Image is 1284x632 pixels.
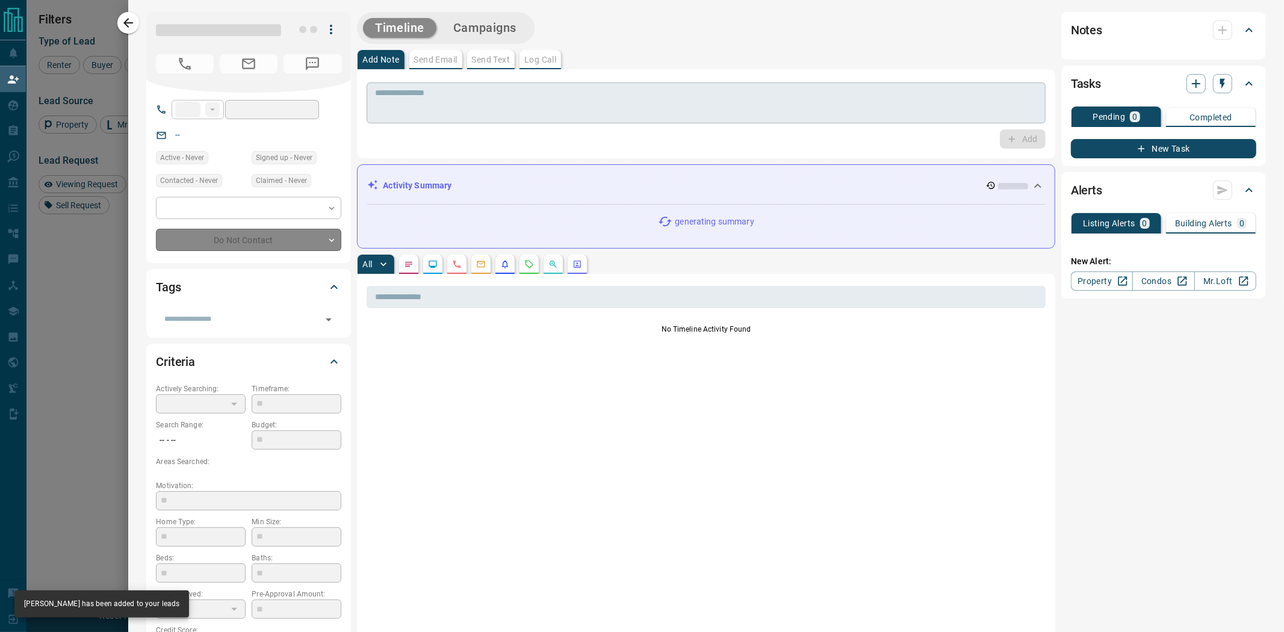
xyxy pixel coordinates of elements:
p: Areas Searched: [156,456,341,467]
span: No Number [156,54,214,73]
button: New Task [1071,139,1256,158]
span: Claimed - Never [256,175,307,187]
button: Open [320,311,337,328]
svg: Lead Browsing Activity [428,259,438,269]
p: Add Note [362,55,399,64]
p: Listing Alerts [1083,219,1135,228]
h2: Alerts [1071,181,1102,200]
div: Tasks [1071,69,1256,98]
svg: Calls [452,259,462,269]
p: generating summary [675,215,754,228]
div: Activity Summary [367,175,1045,197]
p: 0 [1239,219,1244,228]
div: Criteria [156,347,341,376]
p: Beds: [156,553,246,563]
span: No Number [284,54,341,73]
p: 0 [1143,219,1147,228]
a: Mr.Loft [1194,271,1256,291]
p: Baths: [252,553,341,563]
div: Tags [156,273,341,302]
p: -- - -- [156,430,246,450]
a: -- [175,130,180,140]
div: Do Not Contact [156,229,341,251]
p: Actively Searching: [156,383,246,394]
p: Budget: [252,420,341,430]
p: New Alert: [1071,255,1256,268]
button: Campaigns [441,18,529,38]
a: Condos [1132,271,1194,291]
span: No Email [220,54,278,73]
p: Home Type: [156,516,246,527]
p: 0 [1132,113,1137,121]
h2: Tasks [1071,74,1101,93]
p: Search Range: [156,420,246,430]
p: Pending [1093,113,1125,121]
div: Notes [1071,16,1256,45]
svg: Requests [524,259,534,269]
button: Timeline [363,18,436,38]
h2: Tags [156,277,181,297]
p: Min Size: [252,516,341,527]
span: Active - Never [160,152,204,164]
p: Activity Summary [383,179,451,192]
svg: Listing Alerts [500,259,510,269]
svg: Opportunities [548,259,558,269]
span: Signed up - Never [256,152,312,164]
svg: Emails [476,259,486,269]
div: [PERSON_NAME] has been added to your leads [24,594,179,614]
svg: Agent Actions [572,259,582,269]
p: Pre-Approval Amount: [252,589,341,599]
p: Completed [1189,113,1232,122]
h2: Criteria [156,352,195,371]
h2: Notes [1071,20,1102,40]
svg: Notes [404,259,414,269]
span: Contacted - Never [160,175,218,187]
p: All [362,260,372,268]
div: Alerts [1071,176,1256,205]
p: Building Alerts [1175,219,1232,228]
p: Motivation: [156,480,341,491]
p: No Timeline Activity Found [367,324,1046,335]
a: Property [1071,271,1133,291]
p: Pre-Approved: [156,589,246,599]
p: Timeframe: [252,383,341,394]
